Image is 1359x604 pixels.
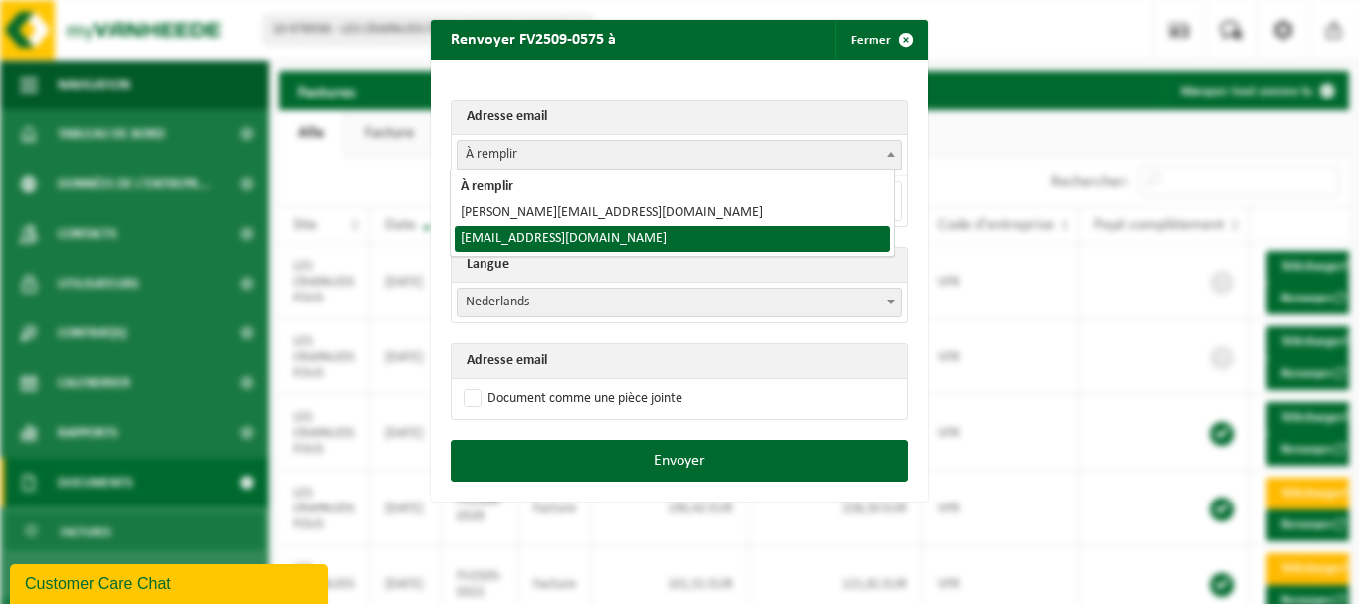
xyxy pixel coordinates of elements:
th: Adresse email [452,101,907,135]
li: [PERSON_NAME][EMAIL_ADDRESS][DOMAIN_NAME] [455,200,890,226]
label: Document comme une pièce jointe [460,384,682,414]
span: Nederlands [457,288,902,317]
button: Envoyer [451,440,908,482]
span: À remplir [457,140,902,170]
li: [EMAIL_ADDRESS][DOMAIN_NAME] [455,226,890,252]
span: Nederlands [458,289,901,316]
button: Fermer [835,20,926,60]
th: Langue [452,248,907,283]
th: Adresse email [452,344,907,379]
li: À remplir [455,174,890,200]
span: À remplir [458,141,901,169]
iframe: chat widget [10,560,332,604]
h2: Renvoyer FV2509-0575 à [431,20,636,58]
